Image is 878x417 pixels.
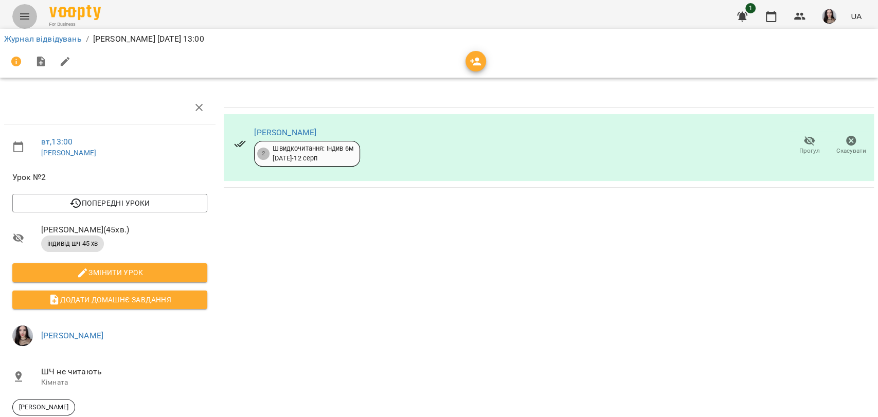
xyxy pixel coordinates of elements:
[41,377,207,388] p: Кімната
[799,147,820,155] span: Прогул
[12,171,207,184] span: Урок №2
[847,7,866,26] button: UA
[21,294,199,306] span: Додати домашнє завдання
[851,11,862,22] span: UA
[745,3,756,13] span: 1
[830,131,872,160] button: Скасувати
[13,403,75,412] span: [PERSON_NAME]
[4,34,82,44] a: Журнал відвідувань
[273,144,353,163] div: Швидкочитання: Індив 6м [DATE] - 12 серп
[254,128,316,137] a: [PERSON_NAME]
[86,33,89,45] li: /
[12,291,207,309] button: Додати домашнє завдання
[49,5,101,20] img: Voopty Logo
[12,194,207,212] button: Попередні уроки
[789,131,830,160] button: Прогул
[41,224,207,236] span: [PERSON_NAME] ( 45 хв. )
[12,325,33,346] img: 23d2127efeede578f11da5c146792859.jpg
[257,148,270,160] div: 2
[41,331,103,340] a: [PERSON_NAME]
[12,263,207,282] button: Змінити урок
[21,197,199,209] span: Попередні уроки
[41,239,104,248] span: індивід шч 45 хв
[41,137,73,147] a: вт , 13:00
[12,399,75,415] div: [PERSON_NAME]
[21,266,199,279] span: Змінити урок
[12,4,37,29] button: Menu
[49,21,101,28] span: For Business
[93,33,204,45] p: [PERSON_NAME] [DATE] 13:00
[4,33,874,45] nav: breadcrumb
[41,149,96,157] a: [PERSON_NAME]
[822,9,836,24] img: 23d2127efeede578f11da5c146792859.jpg
[41,366,207,378] span: ШЧ не читають
[836,147,866,155] span: Скасувати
